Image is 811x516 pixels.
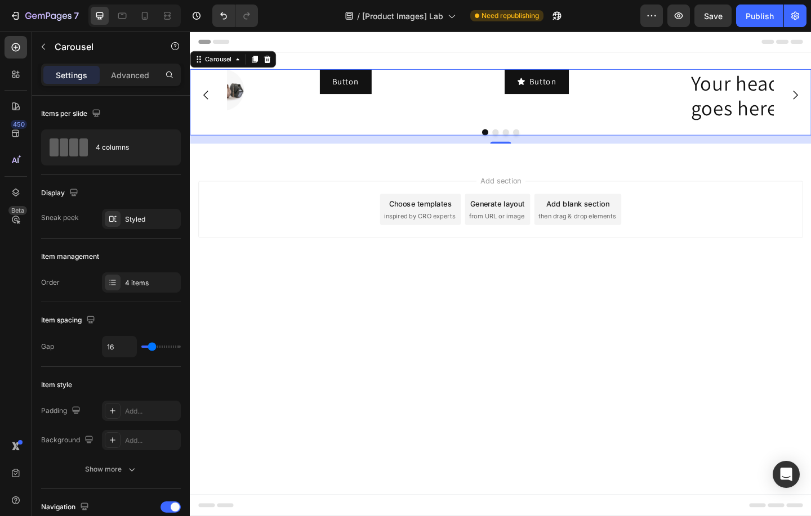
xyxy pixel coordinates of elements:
div: 4 columns [96,134,164,160]
div: Item management [41,252,99,262]
div: Add blank section [387,182,456,194]
div: Add... [125,406,178,416]
div: Undo/Redo [212,5,258,27]
div: Show more [85,464,137,475]
p: Advanced [111,69,149,81]
div: Carousel [14,25,47,35]
span: [Product Images] Lab [362,10,443,22]
div: Background [41,433,96,448]
div: Order [41,277,60,288]
p: Carousel [55,40,150,53]
div: Display [41,186,81,201]
p: 7 [74,9,79,23]
div: Items per slide [41,106,103,122]
div: Gap [41,342,54,352]
button: Dot [340,106,347,113]
p: Settings [56,69,87,81]
span: from URL or image [304,196,364,206]
h2: Your heading text goes here [543,41,736,97]
div: Sneak peek [41,213,79,223]
div: Padding [41,403,83,419]
div: Choose templates [217,182,285,194]
p: Button [369,48,399,61]
button: Publish [736,5,783,27]
div: Item style [41,380,72,390]
button: <p>Button</p> [342,41,412,68]
span: then drag & drop elements [379,196,463,206]
div: 450 [11,120,27,129]
div: Styled [125,214,178,225]
button: Dot [318,106,324,113]
button: Dot [351,106,358,113]
div: Navigation [41,500,91,515]
span: Need republishing [482,11,539,21]
div: Publish [746,10,774,22]
div: Open Intercom Messenger [773,461,800,488]
div: Item spacing [41,313,97,328]
input: Auto [103,336,136,357]
div: Beta [8,206,27,215]
button: Save [694,5,732,27]
button: Show more [41,459,181,479]
span: Save [704,11,723,21]
button: Dot [329,106,336,113]
div: Generate layout [305,182,364,194]
button: Carousel Next Arrow [643,53,674,85]
button: 7 [5,5,84,27]
span: inspired by CRO experts [211,196,288,206]
span: Add section [311,156,365,168]
span: / [357,10,360,22]
div: 4 items [125,278,178,288]
img: image_demo.jpg [14,41,59,86]
iframe: Design area [190,32,811,516]
div: Add... [125,436,178,446]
